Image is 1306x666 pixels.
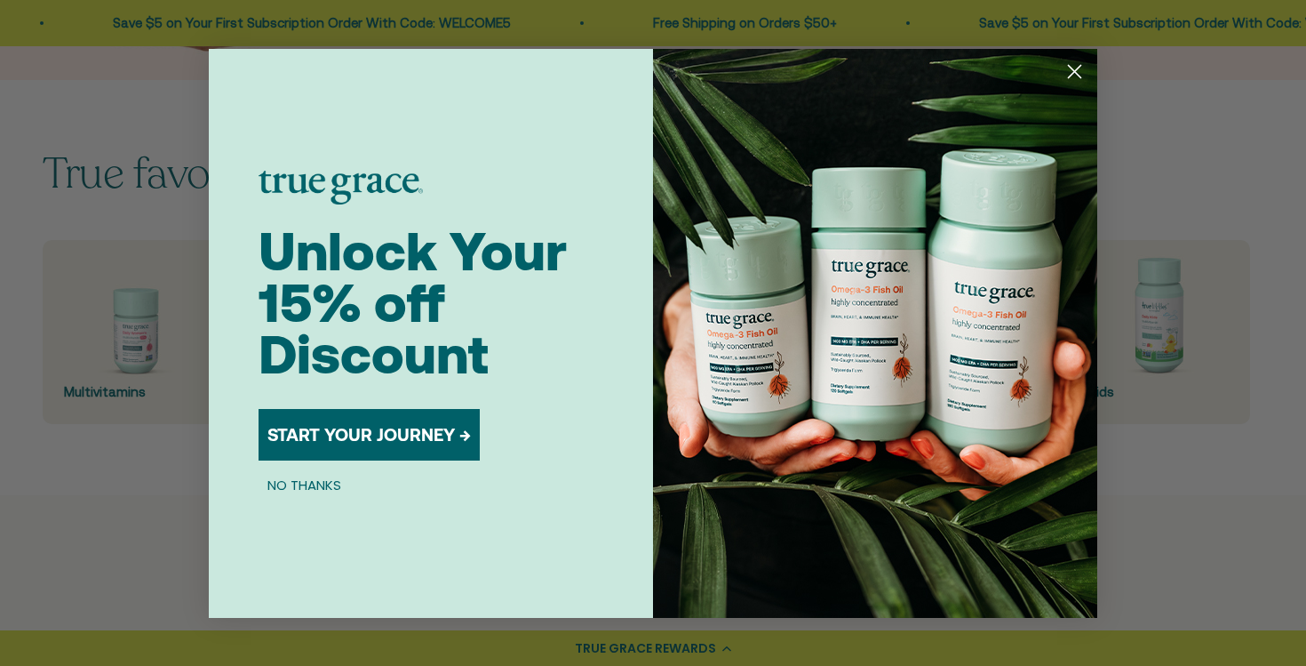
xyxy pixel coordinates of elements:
button: Close dialog [1059,56,1090,87]
img: 098727d5-50f8-4f9b-9554-844bb8da1403.jpeg [653,49,1097,618]
button: NO THANKS [259,475,350,496]
span: Unlock Your 15% off Discount [259,221,567,385]
img: logo placeholder [259,171,423,205]
button: START YOUR JOURNEY → [259,409,480,461]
